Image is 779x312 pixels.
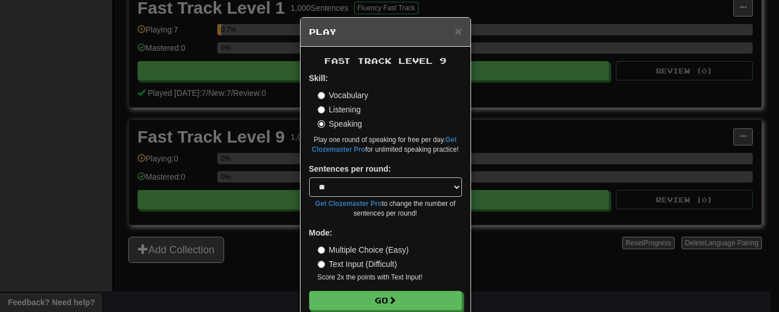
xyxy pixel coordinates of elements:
[309,74,328,83] strong: Skill:
[324,56,447,66] span: Fast Track Level 9
[318,273,462,282] small: Score 2x the points with Text Input !
[318,90,368,101] label: Vocabulary
[309,291,462,310] button: Go
[318,261,325,268] input: Text Input (Difficult)
[455,25,461,38] span: ×
[318,246,325,254] input: Multiple Choice (Easy)
[318,258,397,270] label: Text Input (Difficult)
[318,106,325,114] input: Listening
[309,228,332,237] strong: Mode:
[309,199,462,218] small: to change the number of sentences per round!
[318,104,361,115] label: Listening
[318,92,325,99] input: Vocabulary
[318,120,325,128] input: Speaking
[309,26,462,38] h5: Play
[309,163,391,175] label: Sentences per round:
[309,135,462,155] small: Play one round of speaking for free per day. for unlimited speaking practice!
[455,25,461,37] button: Close
[315,200,382,208] a: Get Clozemaster Pro
[318,118,362,129] label: Speaking
[318,244,409,256] label: Multiple Choice (Easy)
